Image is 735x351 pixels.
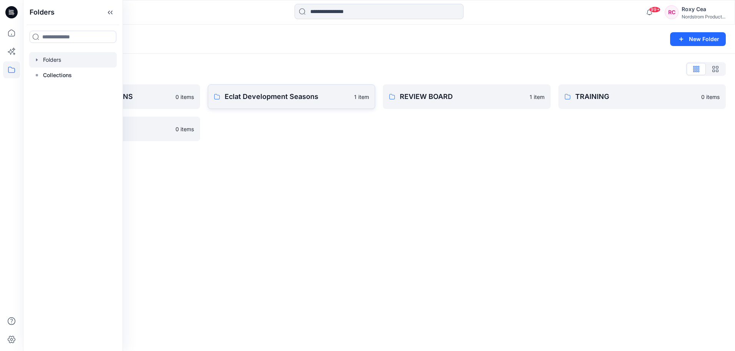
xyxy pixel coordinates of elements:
p: TRAINING [575,91,697,102]
p: REVIEW BOARD [400,91,525,102]
button: New Folder [670,32,726,46]
p: 1 item [354,93,369,101]
p: 1 item [530,93,545,101]
a: TRAINING0 items [558,84,726,109]
p: 0 items [175,125,194,133]
div: Nordstrom Product... [682,14,725,20]
p: 0 items [701,93,720,101]
a: Eclat Development Seasons1 item [208,84,376,109]
a: REVIEW BOARD1 item [383,84,551,109]
div: Roxy Cea [682,5,725,14]
p: 0 items [175,93,194,101]
p: Collections [43,71,72,80]
p: Eclat Development Seasons [225,91,350,102]
span: 99+ [649,7,661,13]
div: RC [665,5,679,19]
